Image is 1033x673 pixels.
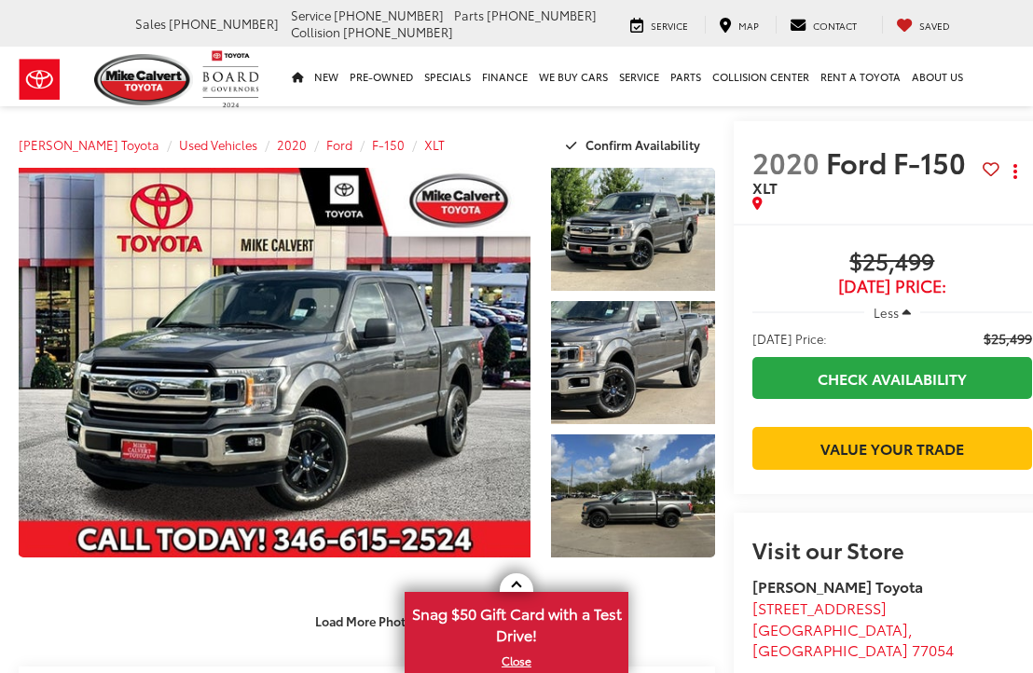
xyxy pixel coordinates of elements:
[454,7,484,23] span: Parts
[585,136,700,153] span: Confirm Availability
[291,7,331,23] span: Service
[752,142,820,182] span: 2020
[752,357,1032,399] a: Check Availability
[533,47,613,106] a: WE BUY CARS
[752,176,778,198] span: XLT
[752,575,923,597] strong: [PERSON_NAME] Toyota
[334,7,444,23] span: [PHONE_NUMBER]
[5,49,75,110] img: Toyota
[912,639,954,660] span: 77054
[286,47,309,106] a: Home
[551,434,715,557] a: Expand Photo 3
[309,47,344,106] a: New
[752,427,1032,469] a: Value Your Trade
[487,7,597,23] span: [PHONE_NUMBER]
[135,15,166,32] span: Sales
[752,277,1032,295] span: [DATE] Price:
[984,329,1032,348] span: $25,499
[874,304,899,321] span: Less
[752,597,887,618] span: [STREET_ADDRESS]
[326,136,352,153] a: Ford
[419,47,476,106] a: Specials
[302,605,432,638] button: Load More Photos
[776,16,871,34] a: Contact
[882,16,964,34] a: My Saved Vehicles
[549,167,717,293] img: 2020 Ford F-150 XLT
[752,597,954,661] a: [STREET_ADDRESS] [GEOGRAPHIC_DATA],[GEOGRAPHIC_DATA] 77054
[406,594,627,651] span: Snag $50 Gift Card with a Test Drive!
[864,295,920,329] button: Less
[665,47,707,106] a: Parts
[752,618,954,661] span: ,
[752,329,827,348] span: [DATE] Price:
[549,300,717,426] img: 2020 Ford F-150 XLT
[19,136,159,153] a: [PERSON_NAME] Toyota
[919,19,950,33] span: Saved
[752,537,1032,561] h2: Visit our Store
[372,136,405,153] a: F-150
[424,136,445,153] a: XLT
[344,47,419,106] a: Pre-Owned
[291,23,340,40] span: Collision
[476,47,533,106] a: Finance
[551,301,715,424] a: Expand Photo 2
[343,23,453,40] span: [PHONE_NUMBER]
[651,19,688,33] span: Service
[169,15,279,32] span: [PHONE_NUMBER]
[613,47,665,106] a: Service
[551,168,715,291] a: Expand Photo 1
[14,167,536,558] img: 2020 Ford F-150 XLT
[549,433,717,559] img: 2020 Ford F-150 XLT
[752,249,1032,277] span: $25,499
[906,47,969,106] a: About Us
[277,136,307,153] a: 2020
[94,54,193,105] img: Mike Calvert Toyota
[815,47,906,106] a: Rent a Toyota
[826,142,972,182] span: Ford F-150
[752,639,908,660] span: [GEOGRAPHIC_DATA]
[705,16,773,34] a: Map
[813,19,857,33] span: Contact
[556,129,715,161] button: Confirm Availability
[707,47,815,106] a: Collision Center
[179,136,257,153] a: Used Vehicles
[999,155,1032,187] button: Actions
[738,19,759,33] span: Map
[1013,164,1017,179] span: dropdown dots
[19,168,530,557] a: Expand Photo 0
[616,16,702,34] a: Service
[752,618,908,639] span: [GEOGRAPHIC_DATA]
